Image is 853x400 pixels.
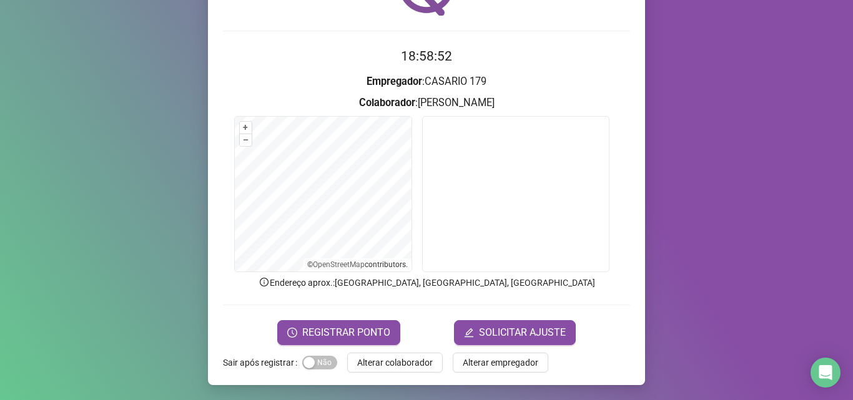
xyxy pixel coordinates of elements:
[357,356,433,369] span: Alterar colaborador
[811,358,841,388] div: Open Intercom Messenger
[287,328,297,338] span: clock-circle
[223,276,630,290] p: Endereço aprox. : [GEOGRAPHIC_DATA], [GEOGRAPHIC_DATA], [GEOGRAPHIC_DATA]
[240,134,252,146] button: –
[307,260,408,269] li: © contributors.
[347,353,443,373] button: Alterar colaborador
[454,320,576,345] button: editSOLICITAR AJUSTE
[223,74,630,90] h3: : CASARIO 179
[359,97,415,109] strong: Colaborador
[223,95,630,111] h3: : [PERSON_NAME]
[463,356,538,369] span: Alterar empregador
[464,328,474,338] span: edit
[302,325,390,340] span: REGISTRAR PONTO
[277,320,400,345] button: REGISTRAR PONTO
[479,325,566,340] span: SOLICITAR AJUSTE
[367,76,422,87] strong: Empregador
[453,353,548,373] button: Alterar empregador
[313,260,365,269] a: OpenStreetMap
[259,276,270,288] span: info-circle
[240,122,252,134] button: +
[223,353,302,373] label: Sair após registrar
[401,49,452,64] time: 18:58:52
